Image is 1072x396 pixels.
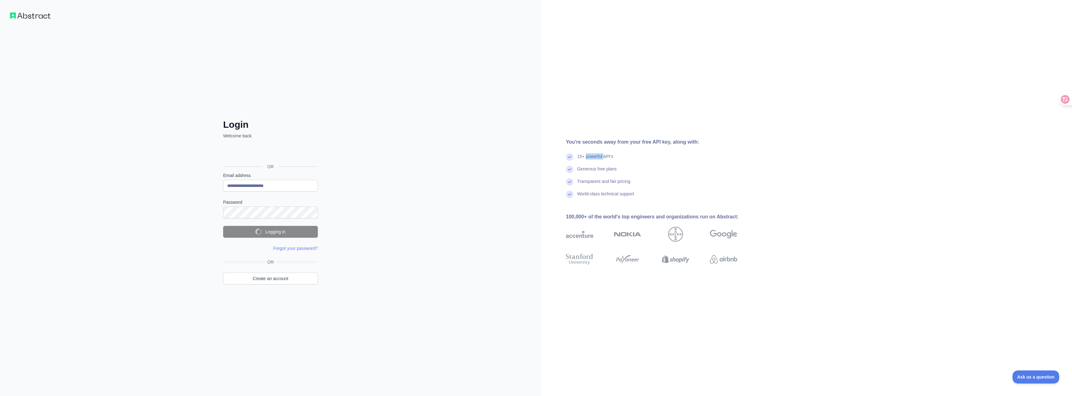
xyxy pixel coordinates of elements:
[566,227,593,242] img: accenture
[577,191,634,203] div: World-class technical support
[566,138,757,146] div: You're seconds away from your free API key, along with:
[614,227,641,242] img: nokia
[265,259,276,265] span: OR
[668,227,683,242] img: bayer
[566,213,757,221] div: 100,000+ of the world's top engineers and organizations run on Abstract:
[10,12,50,19] img: Workflow
[223,199,318,205] label: Password
[1012,370,1060,384] iframe: Toggle Customer Support
[566,178,573,186] img: check mark
[223,273,318,284] a: Create an account
[662,252,689,266] img: shopify
[577,153,613,166] div: 15+ powerful API's
[223,119,318,130] h2: Login
[220,146,320,160] iframe: “使用 Google 账号登录”按钮
[710,227,737,242] img: google
[577,166,617,178] div: Generous free plans
[223,226,318,238] button: Logging in
[262,164,279,170] span: OR
[710,252,737,266] img: airbnb
[614,252,641,266] img: payoneer
[566,191,573,198] img: check mark
[273,246,318,251] a: Forgot your password?
[566,153,573,161] img: check mark
[223,133,318,139] p: Welcome back
[566,252,593,266] img: stanford university
[577,178,630,191] div: Transparent and fair pricing
[223,172,318,179] label: Email address
[566,166,573,173] img: check mark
